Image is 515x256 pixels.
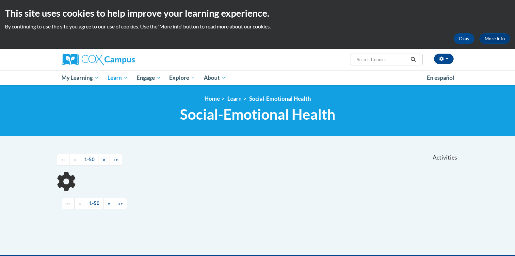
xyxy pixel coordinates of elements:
[108,200,110,206] span: »
[132,70,165,85] a: Engage
[434,54,454,64] button: Account Settings
[103,157,105,162] span: »
[200,70,230,85] a: About
[479,33,510,44] a: More Info
[107,74,128,82] span: Learn
[114,198,127,209] a: End
[62,198,75,209] a: Begining
[66,200,71,206] span: ««
[5,7,510,20] h2: This site uses cookies to help improve your learning experience.
[79,200,81,206] span: «
[62,54,135,65] img: Cox Campus
[74,157,76,162] span: «
[103,70,132,85] a: Learn
[80,154,99,165] a: 1-50
[62,54,186,65] a: Cox Campus
[109,154,122,165] a: End
[427,74,454,81] span: En español
[180,106,335,123] span: Social-Emotional Health
[104,198,114,209] a: Next
[204,74,226,82] span: About
[423,71,459,85] a: En español
[74,198,85,209] a: Previous
[249,95,311,102] a: Social-Emotional Health
[433,154,457,161] span: Activities
[5,23,510,30] p: By continuing to use the site you agree to our use of cookies. Use the ‘More info’ button to read...
[408,56,418,63] button: Search
[99,154,109,165] a: Next
[454,33,475,44] button: Okay
[137,74,161,82] span: Engage
[113,157,118,162] span: »»
[227,95,242,102] a: Learn
[61,74,99,82] span: My Learning
[52,70,463,85] div: Main menu
[204,95,220,102] a: Home
[57,70,104,85] a: My Learning
[165,70,200,85] a: Explore
[57,154,70,165] a: Begining
[169,74,195,82] span: Explore
[118,200,123,206] span: »»
[61,157,66,162] span: ««
[70,154,80,165] a: Previous
[356,56,408,63] input: Search Courses
[85,198,104,209] a: 1-50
